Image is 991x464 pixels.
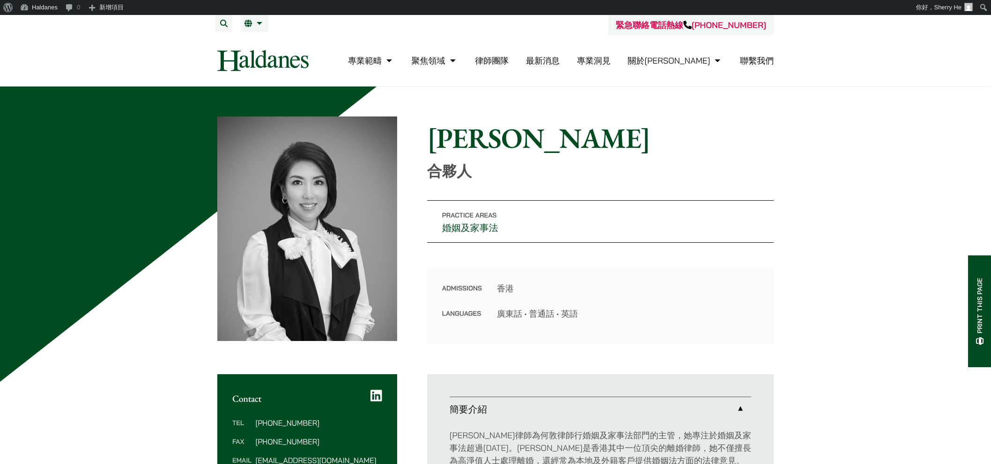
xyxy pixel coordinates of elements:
[442,307,482,320] dt: Languages
[427,162,774,180] p: 合夥人
[255,438,382,445] dd: [PHONE_NUMBER]
[217,50,309,71] img: Logo of Haldanes
[244,20,265,27] a: 繁
[232,393,382,404] h2: Contact
[255,419,382,427] dd: [PHONE_NUMBER]
[442,282,482,307] dt: Admissions
[450,397,751,421] a: 簡要介紹
[616,20,766,30] a: 緊急聯絡電話熱線[PHONE_NUMBER]
[628,55,723,66] a: 關於何敦
[475,55,509,66] a: 律師團隊
[412,55,458,66] a: 聚焦領域
[232,438,251,457] dt: Fax
[427,121,774,155] h1: [PERSON_NAME]
[740,55,774,66] a: 聯繫我們
[370,389,382,402] a: LinkedIn
[577,55,611,66] a: 專業洞見
[442,222,498,234] a: 婚姻及家事法
[497,307,759,320] dd: 廣東話 • 普通話 • 英語
[526,55,560,66] a: 最新消息
[232,419,251,438] dt: Tel
[232,457,251,464] dt: Email
[934,4,961,11] span: Sherry He
[497,282,759,295] dd: 香港
[348,55,394,66] a: 專業範疇
[442,211,497,219] span: Practice Areas
[255,457,382,464] dd: [EMAIL_ADDRESS][DOMAIN_NAME]
[215,15,232,32] button: Search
